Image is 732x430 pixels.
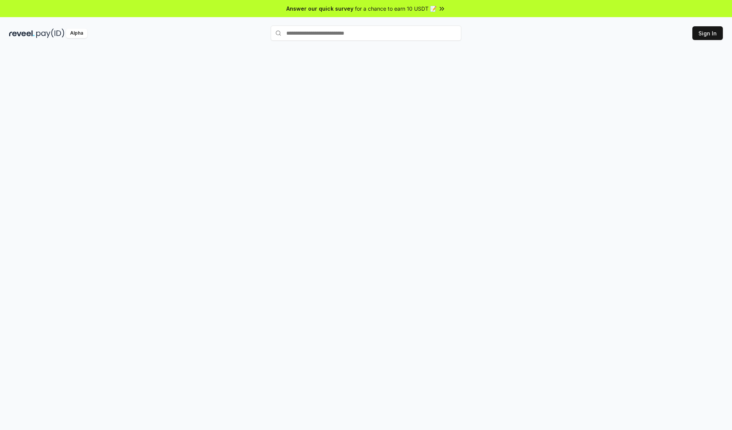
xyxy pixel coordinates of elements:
img: reveel_dark [9,29,35,38]
img: pay_id [36,29,64,38]
div: Alpha [66,29,87,38]
span: Answer our quick survey [286,5,353,13]
span: for a chance to earn 10 USDT 📝 [355,5,437,13]
button: Sign In [692,26,723,40]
